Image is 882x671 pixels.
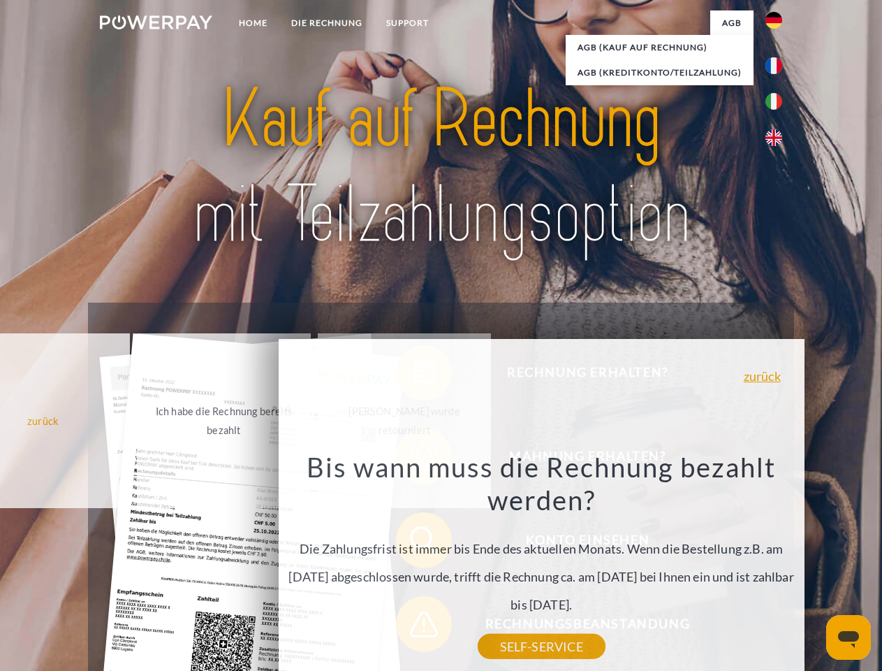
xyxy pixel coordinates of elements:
div: Ich habe die Rechnung bereits bezahlt [145,402,302,440]
img: de [765,12,782,29]
img: title-powerpay_de.svg [133,67,749,268]
h3: Bis wann muss die Rechnung bezahlt werden? [286,450,796,517]
img: it [765,93,782,110]
img: logo-powerpay-white.svg [100,15,212,29]
a: SUPPORT [374,10,441,36]
img: en [765,129,782,146]
div: Die Zahlungsfrist ist immer bis Ende des aktuellen Monats. Wenn die Bestellung z.B. am [DATE] abg... [286,450,796,647]
a: agb [710,10,754,36]
iframe: Schaltfläche zum Öffnen des Messaging-Fensters [826,615,871,660]
a: zurück [744,370,781,382]
a: AGB (Kreditkonto/Teilzahlung) [566,60,754,85]
a: AGB (Kauf auf Rechnung) [566,35,754,60]
a: DIE RECHNUNG [279,10,374,36]
a: Home [227,10,279,36]
a: SELF-SERVICE [478,634,605,659]
img: fr [765,57,782,74]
